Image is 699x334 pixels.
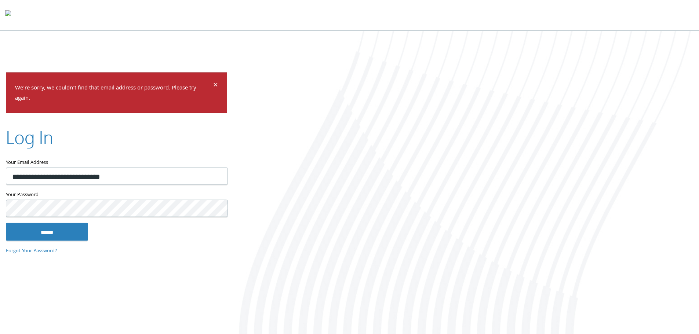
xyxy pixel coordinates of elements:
[6,125,53,150] h2: Log In
[213,81,218,90] button: Dismiss alert
[6,247,57,255] a: Forgot Your Password?
[6,191,227,200] label: Your Password
[5,8,11,22] img: todyl-logo-dark.svg
[15,83,212,104] p: We're sorry, we couldn't find that email address or password. Please try again.
[213,78,218,93] span: ×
